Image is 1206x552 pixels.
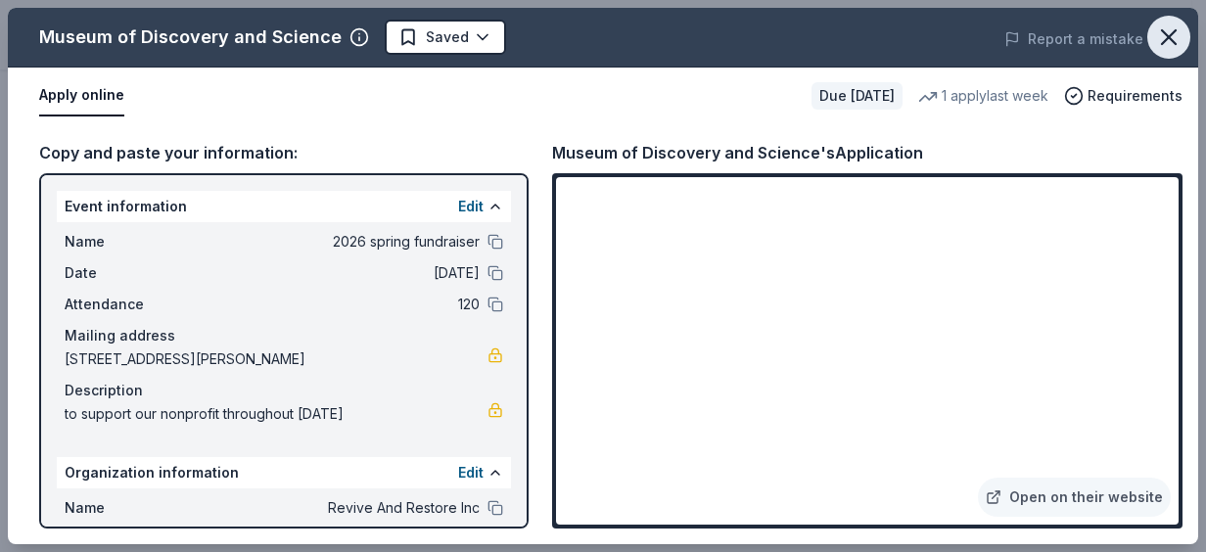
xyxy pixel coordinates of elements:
span: Attendance [65,293,196,316]
button: Requirements [1064,84,1183,108]
span: Name [65,496,196,520]
span: [STREET_ADDRESS][PERSON_NAME] [65,347,487,371]
div: Event information [57,191,511,222]
span: 120 [196,293,480,316]
div: Copy and paste your information: [39,140,529,165]
button: Edit [458,461,484,484]
button: Edit [458,195,484,218]
span: 2026 spring fundraiser [196,230,480,253]
span: [DATE] [196,261,480,285]
span: Saved [426,25,469,49]
a: Open on their website [978,478,1171,517]
button: Saved [385,20,506,55]
div: Mailing address [65,324,503,347]
button: Apply online [39,75,124,116]
span: Revive And Restore Inc [196,496,480,520]
span: Requirements [1088,84,1183,108]
div: Due [DATE] [812,82,903,110]
div: Museum of Discovery and Science's Application [552,140,923,165]
span: Name [65,230,196,253]
div: Museum of Discovery and Science [39,22,342,53]
button: Report a mistake [1004,27,1143,51]
span: Date [65,261,196,285]
div: 1 apply last week [918,84,1048,108]
div: Description [65,379,503,402]
div: Organization information [57,457,511,488]
span: to support our nonprofit throughout [DATE] [65,402,487,426]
